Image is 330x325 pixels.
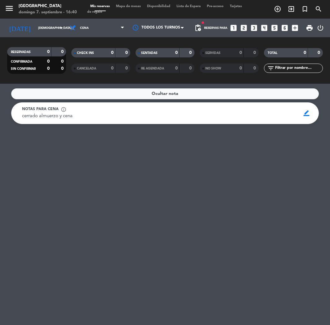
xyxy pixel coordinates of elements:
[11,51,31,54] span: RESERVADAS
[125,51,129,55] strong: 0
[47,59,50,64] strong: 0
[152,90,178,97] span: Ocultar nota
[194,24,202,32] span: pending_actions
[141,51,158,55] span: SENTADAS
[205,51,221,55] span: SERVIDAS
[274,5,281,13] i: add_circle_outline
[240,24,248,32] i: looks_two
[61,59,65,64] strong: 0
[173,5,204,8] span: Lista de Espera
[113,5,144,8] span: Mapa de mesas
[304,51,306,55] strong: 0
[19,9,77,16] div: domingo 7. septiembre - 16:40
[204,5,227,8] span: Pre-acceso
[201,21,205,24] span: fiber_manual_record
[239,66,242,70] strong: 0
[111,66,114,70] strong: 0
[5,21,35,34] i: [DATE]
[268,51,277,55] span: TOTAL
[61,107,66,112] span: info_outline
[5,4,14,13] i: menu
[58,24,65,32] i: arrow_drop_down
[19,3,77,9] div: [GEOGRAPHIC_DATA]
[204,26,227,30] span: Reservas para
[291,24,299,32] i: add_box
[175,51,178,55] strong: 0
[47,66,50,71] strong: 0
[22,114,73,118] span: cerrado almuerzo y cena
[270,24,279,32] i: looks_5
[317,24,324,32] i: power_settings_new
[316,19,325,37] div: LOG OUT
[189,66,193,70] strong: 0
[11,60,32,63] span: CONFIRMADA
[253,66,257,70] strong: 0
[111,51,114,55] strong: 0
[141,67,164,70] span: RE AGENDADA
[61,66,65,71] strong: 0
[281,24,289,32] i: looks_6
[274,65,323,72] input: Filtrar por nombre...
[205,67,221,70] span: NO SHOW
[301,107,313,119] span: border_color
[306,24,313,32] span: print
[47,50,50,54] strong: 0
[301,5,309,13] i: turned_in_not
[175,66,178,70] strong: 0
[125,66,129,70] strong: 0
[315,5,322,13] i: search
[61,50,65,54] strong: 0
[87,5,113,8] span: Mis reservas
[11,67,36,70] span: SIN CONFIRMAR
[288,5,295,13] i: exit_to_app
[22,106,59,113] span: Notas para cena
[80,26,89,30] span: Cena
[230,24,238,32] i: looks_one
[260,24,268,32] i: looks_4
[253,51,257,55] strong: 0
[239,51,242,55] strong: 0
[77,67,96,70] span: CANCELADA
[144,5,173,8] span: Disponibilidad
[5,4,14,15] button: menu
[189,51,193,55] strong: 0
[318,51,321,55] strong: 0
[250,24,258,32] i: looks_3
[267,65,274,72] i: filter_list
[77,51,94,55] span: CHECK INS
